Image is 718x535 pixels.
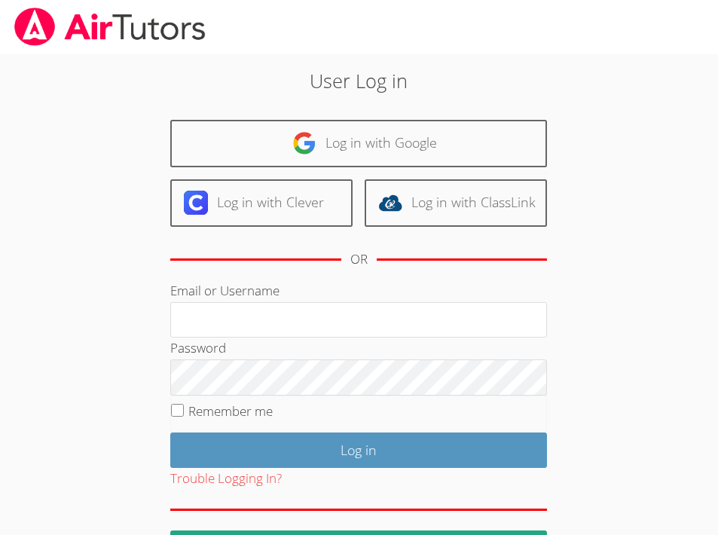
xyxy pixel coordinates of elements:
[170,468,282,490] button: Trouble Logging In?
[100,66,617,95] h2: User Log in
[188,402,273,420] label: Remember me
[170,120,547,167] a: Log in with Google
[13,8,207,46] img: airtutors_banner-c4298cdbf04f3fff15de1276eac7730deb9818008684d7c2e4769d2f7ddbe033.png
[170,179,353,227] a: Log in with Clever
[184,191,208,215] img: clever-logo-6eab21bc6e7a338710f1a6ff85c0baf02591cd810cc4098c63d3a4b26e2feb20.svg
[350,249,368,271] div: OR
[170,339,226,356] label: Password
[170,433,547,468] input: Log in
[292,131,316,155] img: google-logo-50288ca7cdecda66e5e0955fdab243c47b7ad437acaf1139b6f446037453330a.svg
[378,191,402,215] img: classlink-logo-d6bb404cc1216ec64c9a2012d9dc4662098be43eaf13dc465df04b49fa7ab582.svg
[365,179,547,227] a: Log in with ClassLink
[170,282,280,299] label: Email or Username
